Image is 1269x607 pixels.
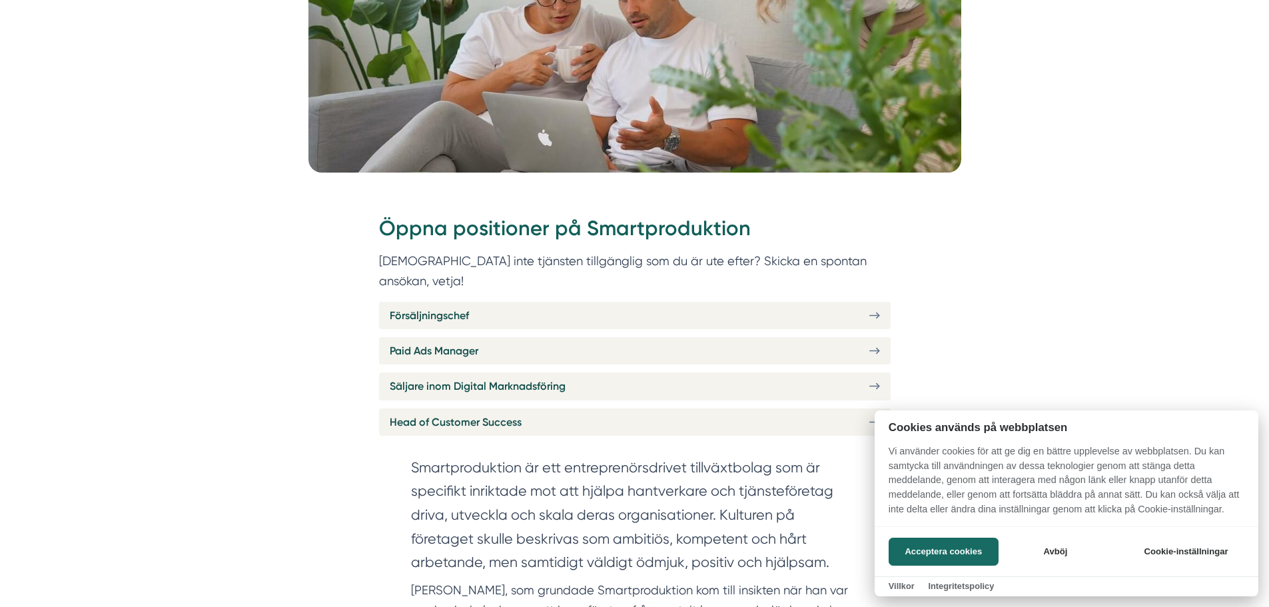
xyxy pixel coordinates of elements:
[928,581,994,591] a: Integritetspolicy
[875,444,1258,526] p: Vi använder cookies för att ge dig en bättre upplevelse av webbplatsen. Du kan samtycka till anvä...
[1128,538,1244,566] button: Cookie-inställningar
[1003,538,1108,566] button: Avböj
[889,538,999,566] button: Acceptera cookies
[889,581,915,591] a: Villkor
[875,421,1258,434] h2: Cookies används på webbplatsen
